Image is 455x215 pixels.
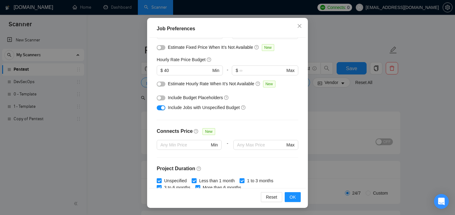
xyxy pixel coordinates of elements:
[162,184,193,191] span: 3 to 6 months
[434,194,449,209] div: Open Intercom Messenger
[197,177,237,184] span: Less than 1 month
[266,194,277,200] span: Reset
[202,128,215,135] span: New
[168,81,254,86] span: Estimate Hourly Rate When It’s Not Available
[164,67,211,74] input: 0
[157,128,193,135] h4: Connects Price
[168,95,223,100] span: Include Budget Placeholders
[197,166,202,171] span: question-circle
[241,105,246,110] span: question-circle
[224,95,229,100] span: question-circle
[237,141,285,148] input: Any Max Price
[261,192,282,202] button: Reset
[291,18,308,35] button: Close
[290,194,296,200] span: OK
[157,165,298,172] h4: Project Duration
[160,67,163,74] span: $
[297,23,302,28] span: close
[162,177,189,184] span: Unspecified
[157,56,206,63] h5: Hourly Rate Price Budget
[245,177,276,184] span: 1 to 3 months
[236,67,238,74] span: $
[239,67,285,74] input: ∞
[157,25,298,32] div: Job Preferences
[168,45,253,50] span: Estimate Fixed Price When It’s Not Available
[222,140,233,157] div: -
[160,141,210,148] input: Any Min Price
[287,67,295,74] span: Max
[256,81,261,86] span: question-circle
[262,44,274,51] span: New
[168,105,240,110] span: Include Jobs with Unspecified Budget
[254,45,259,50] span: question-circle
[212,67,219,74] span: Min
[285,192,301,202] button: OK
[211,141,218,148] span: Min
[287,141,295,148] span: Max
[263,81,275,87] span: New
[200,184,244,191] span: More than 6 months
[207,57,212,62] span: question-circle
[194,129,199,134] span: question-circle
[223,65,232,80] div: -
